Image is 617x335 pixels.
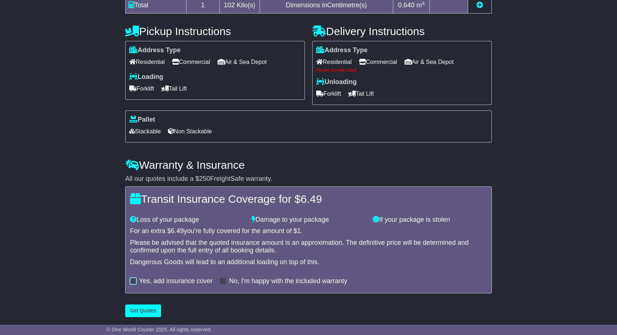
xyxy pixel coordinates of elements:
span: 6.49 [300,193,322,205]
span: Tail Lift [161,83,187,94]
span: 250 [199,175,210,182]
span: Stackable [129,126,161,137]
label: No, I'm happy with the included warranty [229,277,347,285]
span: Commercial [172,56,210,68]
button: Get Quotes [125,304,161,317]
h4: Pickup Instructions [125,25,305,37]
a: Add new item [476,1,483,9]
div: For an extra $ you're fully covered for the amount of $ . [130,227,487,235]
span: Tail Lift [348,88,374,99]
div: Damage to your package [248,216,369,224]
label: Unloading [316,78,357,86]
h4: Transit Insurance Coverage for $ [130,193,487,205]
span: Residential [316,56,352,68]
span: 1 [297,227,301,235]
label: Address Type [316,46,368,54]
span: 0.640 [398,1,414,9]
span: Forklift [316,88,341,99]
span: m [416,1,425,9]
label: Address Type [129,46,181,54]
div: Dangerous Goods will lead to an additional loading on top of this. [130,258,487,266]
label: Yes, add insurance cover [139,277,212,285]
span: Commercial [359,56,397,68]
span: 6.49 [171,227,184,235]
sup: 3 [422,1,425,6]
label: Loading [129,73,163,81]
h4: Warranty & Insurance [125,159,492,171]
div: Loss of your package [126,216,248,224]
span: Non Stackable [168,126,212,137]
div: Please be advised that the quoted insurance amount is an approximation. The definitive price will... [130,239,487,255]
span: Residential [129,56,165,68]
span: 102 [224,1,235,9]
div: Please provide value [316,68,488,73]
div: If your package is stolen [369,216,491,224]
span: Forklift [129,83,154,94]
span: Air & Sea Depot [218,56,267,68]
label: Pallet [129,116,155,124]
h4: Delivery Instructions [312,25,492,37]
span: Air & Sea Depot [405,56,454,68]
div: All our quotes include a $ FreightSafe warranty. [125,175,492,183]
span: © One World Courier 2025. All rights reserved. [107,327,212,332]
